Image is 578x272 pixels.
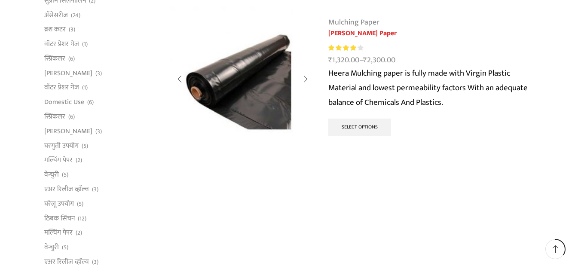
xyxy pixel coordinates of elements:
[95,127,102,136] span: (3)
[328,67,528,109] span: Heera Mulching paper is fully made with Virgin Plastic Material and lowest permeability factors W...
[44,110,65,124] a: स्प्रिंकलर
[44,37,79,52] a: वॉटर प्रेशर गेज
[328,119,391,136] a: Select options for “Heera Mulching Paper”
[170,6,315,151] img: Heera Mulching Paper
[44,66,92,80] a: [PERSON_NAME]
[82,83,88,92] span: (1)
[68,113,75,121] span: (6)
[328,43,363,52] div: Rated 4.27 out of 5
[82,40,88,49] span: (1)
[44,226,73,240] a: मल्चिंग पेपर
[328,43,358,52] span: Rated out of 5
[44,211,75,226] a: ठिबक सिंचन
[92,258,98,266] span: (3)
[87,98,94,107] span: (6)
[44,124,92,138] a: [PERSON_NAME]
[44,51,65,66] a: स्प्रिंकलर
[71,11,80,20] span: (24)
[95,69,102,78] span: (3)
[363,54,395,67] bdi: 2,300.00
[44,196,74,211] a: घरेलू उपयोग
[68,55,75,63] span: (6)
[69,25,75,34] span: (3)
[328,28,534,39] a: [PERSON_NAME] Paper
[44,95,84,110] a: Domestic Use
[44,80,79,95] a: वॉटर प्रेशर गेज
[44,254,89,269] a: एअर रिलीज व्हाॅल्व
[44,168,59,182] a: वेन्चुरी
[44,138,79,153] a: घरगुती उपयोग
[44,182,89,196] a: एअर रिलीज व्हाॅल्व
[363,54,367,67] span: ₹
[82,142,88,150] span: (5)
[76,156,82,165] span: (2)
[44,22,66,37] a: ब्रश कटर
[78,214,86,223] span: (12)
[328,54,359,67] bdi: 1,320.00
[44,240,59,255] a: वेन्चुरी
[76,229,82,237] span: (2)
[77,200,83,208] span: (5)
[328,16,379,29] a: Mulching Paper
[44,8,68,22] a: अ‍ॅसेसरीज
[328,55,534,66] span: –
[62,171,68,179] span: (5)
[92,185,98,194] span: (3)
[328,54,332,67] span: ₹
[62,243,68,252] span: (5)
[44,153,73,168] a: मल्चिंग पेपर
